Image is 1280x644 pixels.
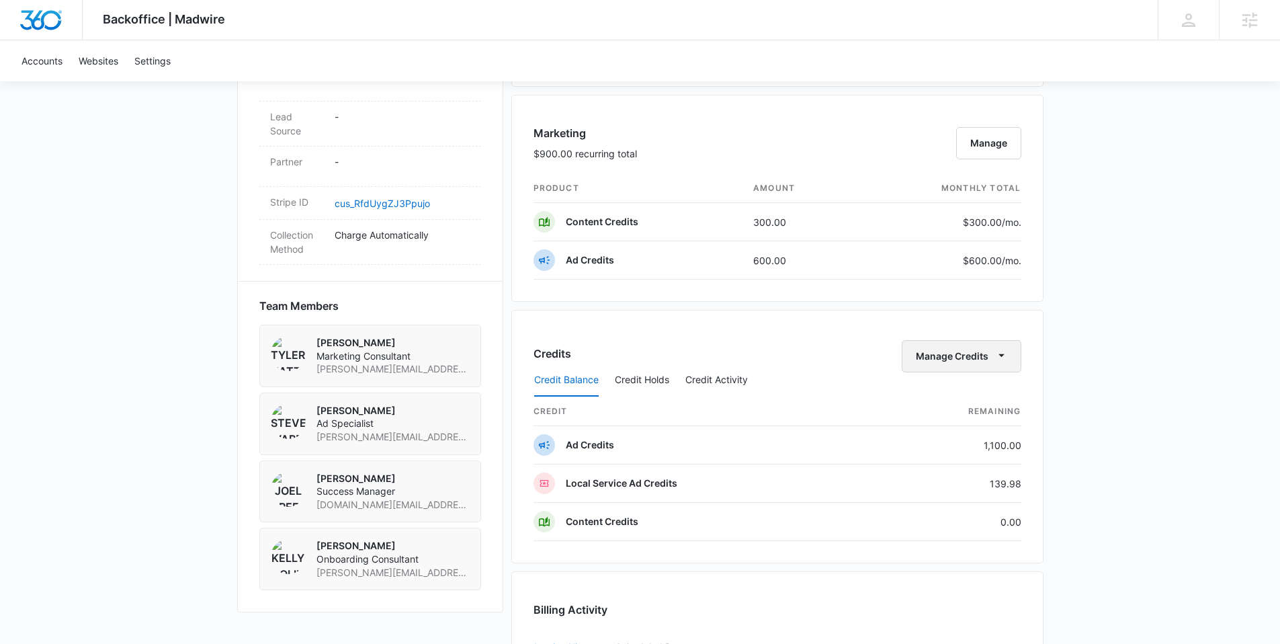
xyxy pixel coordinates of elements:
[956,127,1021,159] button: Manage
[566,438,614,452] p: Ad Credits
[259,102,481,147] div: Lead Source-
[742,241,857,280] td: 600.00
[259,220,481,265] div: Collection MethodCharge Automatically
[534,174,743,203] th: product
[259,298,339,314] span: Team Members
[534,147,637,161] p: $900.00 recurring total
[566,477,677,490] p: Local Service Ad Credits
[958,215,1021,229] p: $300.00
[857,174,1021,203] th: monthly total
[1002,216,1021,228] span: /mo.
[879,465,1021,503] td: 139.98
[566,253,614,267] p: Ad Credits
[742,174,857,203] th: amount
[742,203,857,241] td: 300.00
[271,336,306,371] img: Tyler Hatton
[271,404,306,439] img: Steven Warren
[271,539,306,574] img: Kelly Bolin
[879,503,1021,541] td: 0.00
[103,12,225,26] span: Backoffice | Madwire
[316,485,470,498] span: Success Manager
[316,553,470,566] span: Onboarding Consultant
[316,430,470,444] span: [PERSON_NAME][EMAIL_ADDRESS][PERSON_NAME][DOMAIN_NAME]
[71,40,126,81] a: Websites
[126,40,179,81] a: Settings
[566,515,638,528] p: Content Credits
[1002,255,1021,266] span: /mo.
[259,187,481,220] div: Stripe IDcus_RfdUygZJ3Ppujo
[259,147,481,187] div: Partner-
[316,362,470,376] span: [PERSON_NAME][EMAIL_ADDRESS][PERSON_NAME][DOMAIN_NAME]
[902,340,1021,372] button: Manage Credits
[958,253,1021,268] p: $600.00
[335,155,470,169] p: -
[615,364,669,397] button: Credit Holds
[13,40,71,81] a: Accounts
[271,472,306,507] img: Joel Green
[270,195,324,209] dt: Stripe ID
[335,228,470,242] p: Charge Automatically
[270,110,324,138] dt: Lead Source
[316,566,470,579] span: [PERSON_NAME][EMAIL_ADDRESS][PERSON_NAME][DOMAIN_NAME]
[534,602,1021,618] h3: Billing Activity
[879,397,1021,426] th: Remaining
[534,364,599,397] button: Credit Balance
[685,364,748,397] button: Credit Activity
[534,346,571,362] h3: Credits
[270,228,324,256] dt: Collection Method
[316,336,470,350] p: [PERSON_NAME]
[316,472,470,485] p: [PERSON_NAME]
[270,155,324,169] dt: Partner
[335,110,470,124] p: -
[259,61,481,102] div: Last Active-
[316,404,470,417] p: [PERSON_NAME]
[316,498,470,512] span: [DOMAIN_NAME][EMAIL_ADDRESS][DOMAIN_NAME]
[534,397,879,426] th: credit
[335,198,430,209] a: cus_RfdUygZJ3Ppujo
[534,125,637,141] h3: Marketing
[566,215,638,229] p: Content Credits
[316,539,470,553] p: [PERSON_NAME]
[316,350,470,363] span: Marketing Consultant
[879,426,1021,465] td: 1,100.00
[316,417,470,430] span: Ad Specialist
